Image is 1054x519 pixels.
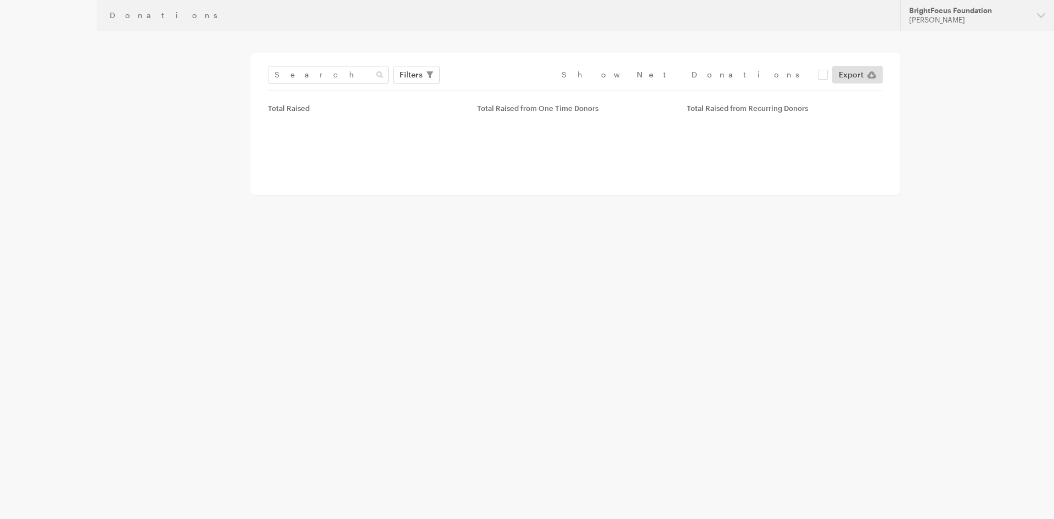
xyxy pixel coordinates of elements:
a: Export [832,66,883,83]
div: [PERSON_NAME] [909,15,1028,25]
input: Search Name & Email [268,66,389,83]
div: BrightFocus Foundation [909,6,1028,15]
div: Total Raised [268,104,464,113]
div: Total Raised from Recurring Donors [687,104,883,113]
span: Export [839,68,864,81]
div: Total Raised from One Time Donors [477,104,673,113]
button: Filters [393,66,440,83]
span: Filters [400,68,423,81]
